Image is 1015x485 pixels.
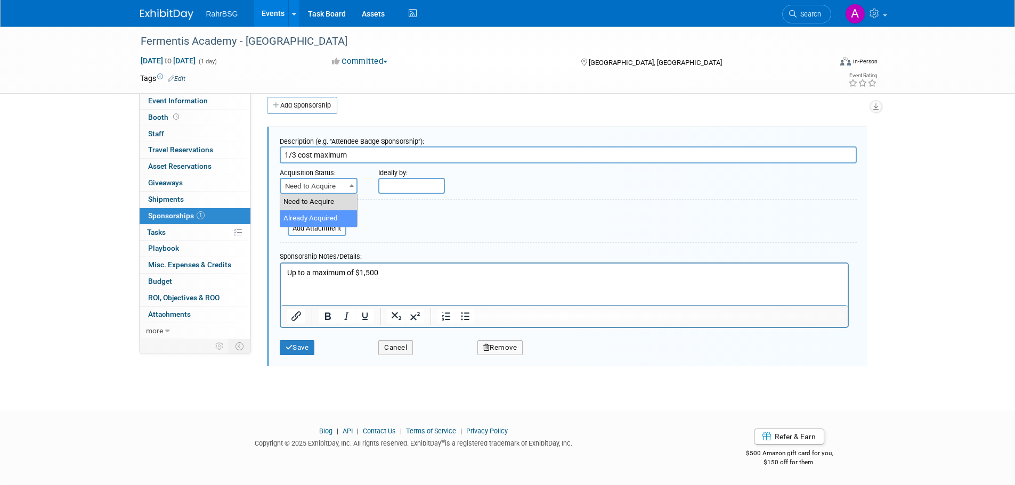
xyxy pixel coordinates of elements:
span: Sponsorships [148,211,205,220]
a: Search [782,5,831,23]
a: Staff [140,126,250,142]
span: (1 day) [198,58,217,65]
a: Privacy Policy [466,427,508,435]
span: Need to Acquire [280,178,358,194]
span: | [458,427,465,435]
button: Bold [319,309,337,324]
button: Subscript [387,309,405,324]
span: Attachments [148,310,191,318]
span: to [163,56,173,65]
a: Edit [168,75,185,83]
div: Ideally by: [378,163,807,178]
li: Already Acquired [280,210,357,227]
a: Travel Reservations [140,142,250,158]
div: Acquisition Status: [280,163,363,178]
div: Copyright © 2025 ExhibitDay, Inc. All rights reserved. ExhibitDay is a registered trademark of Ex... [140,436,688,448]
span: [GEOGRAPHIC_DATA], [GEOGRAPHIC_DATA] [589,59,722,67]
span: Event Information [148,96,208,105]
div: $500 Amazon gift card for you, [703,442,875,466]
img: ExhibitDay [140,9,193,20]
span: Playbook [148,244,179,252]
span: Staff [148,129,164,138]
div: Description (e.g. "Attendee Badge Sponsorship"): [280,132,857,146]
div: Sponsorship Notes/Details: [280,247,849,262]
a: Attachments [140,307,250,323]
button: Italic [337,309,355,324]
td: Toggle Event Tabs [229,339,250,353]
span: more [146,326,163,335]
a: Terms of Service [406,427,456,435]
button: Save [280,340,315,355]
span: Tasks [147,228,166,236]
a: Giveaways [140,175,250,191]
div: Event Rating [848,73,877,78]
a: Contact Us [363,427,396,435]
button: Cancel [378,340,413,355]
a: Misc. Expenses & Credits [140,257,250,273]
li: Need to Acquire [280,194,357,210]
span: ROI, Objectives & ROO [148,293,220,302]
a: Playbook [140,241,250,257]
span: Asset Reservations [148,162,212,170]
a: Asset Reservations [140,159,250,175]
a: Refer & Earn [754,429,824,445]
span: Budget [148,277,172,285]
span: Giveaways [148,178,183,187]
a: Shipments [140,192,250,208]
span: 1 [197,211,205,219]
sup: ® [441,438,445,444]
td: Personalize Event Tab Strip [210,339,229,353]
span: RahrBSG [206,10,238,18]
a: Blog [319,427,332,435]
span: Booth [148,113,181,121]
button: Committed [328,56,392,67]
span: Shipments [148,195,184,203]
img: Ashley Grotewold [845,4,865,24]
a: Tasks [140,225,250,241]
img: Format-Inperson.png [840,57,851,65]
a: Booth [140,110,250,126]
a: Event Information [140,93,250,109]
span: Need to Acquire [281,179,356,194]
a: Sponsorships1 [140,208,250,224]
span: Search [797,10,821,18]
a: API [343,427,353,435]
div: Event Format [768,55,878,71]
a: Budget [140,274,250,290]
div: Fermentis Academy - [GEOGRAPHIC_DATA] [137,32,815,51]
span: Booth not reserved yet [171,113,181,121]
span: Misc. Expenses & Credits [148,260,231,269]
button: Underline [356,309,374,324]
div: $150 off for them. [703,458,875,467]
button: Superscript [406,309,424,324]
span: | [397,427,404,435]
span: [DATE] [DATE] [140,56,196,65]
a: more [140,323,250,339]
iframe: Rich Text Area [281,264,848,305]
button: Remove [477,340,523,355]
button: Insert/edit link [287,309,305,324]
span: | [354,427,361,435]
span: | [334,427,341,435]
button: Bullet list [456,309,474,324]
button: Numbered list [437,309,456,324]
a: Add Sponsorship [267,97,337,114]
a: ROI, Objectives & ROO [140,290,250,306]
span: Travel Reservations [148,145,213,154]
td: Tags [140,73,185,84]
div: In-Person [852,57,878,65]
